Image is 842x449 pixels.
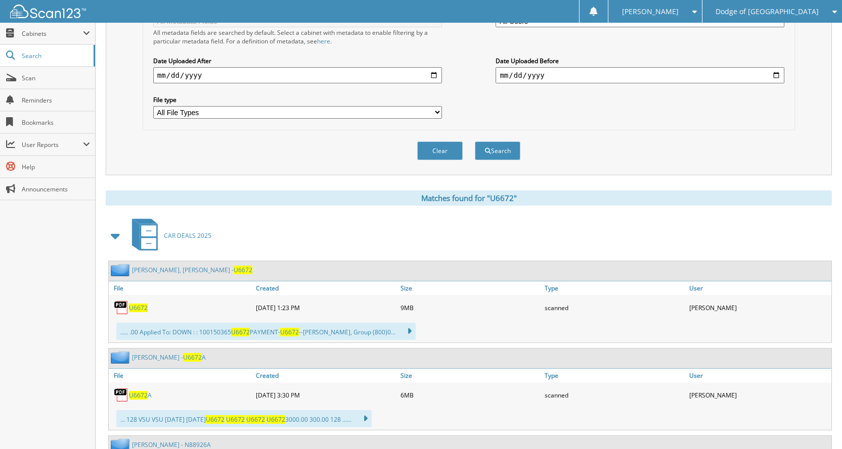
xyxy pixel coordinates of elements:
a: U6672 [129,304,148,312]
span: U6672 [234,266,252,274]
span: Bookmarks [22,118,90,127]
div: [PERSON_NAME] [687,385,831,405]
div: 6MB [398,385,543,405]
div: scanned [542,297,687,318]
a: Type [542,281,687,295]
div: scanned [542,385,687,405]
span: CAR DEALS 2025 [164,231,211,240]
a: U6672A [129,391,152,400]
div: ... 128 VSU VSU [DATE] [DATE] 3000.00 300.00 128 ...... [116,410,372,427]
input: end [496,67,784,83]
img: PDF.png [114,300,129,315]
a: [PERSON_NAME] - N88926A [132,440,211,449]
span: Dodge of [GEOGRAPHIC_DATA] [716,9,819,15]
a: User [687,369,831,382]
div: [DATE] 3:30 PM [253,385,398,405]
div: [DATE] 1:23 PM [253,297,398,318]
input: start [153,67,442,83]
span: Scan [22,74,90,82]
span: U6672 [280,328,299,336]
a: Size [398,369,543,382]
span: Reminders [22,96,90,105]
span: [PERSON_NAME] [622,9,679,15]
span: U6672 [206,415,225,424]
a: File [109,281,253,295]
div: Matches found for "U6672" [106,190,832,206]
button: Search [475,141,520,160]
span: Announcements [22,185,90,193]
img: scan123-logo-white.svg [10,5,86,18]
div: [PERSON_NAME] [687,297,831,318]
span: U6672 [183,353,202,362]
a: Size [398,281,543,295]
label: Date Uploaded Before [496,57,784,65]
span: User Reports [22,140,83,149]
div: ..... .00 Applied To: DOWN : : 100150365 PAYMENT- --[PERSON_NAME], Group (800)0... [116,323,416,340]
span: U6672 [226,415,245,424]
span: Help [22,163,90,171]
span: Cabinets [22,29,83,38]
span: U6672 [267,415,285,424]
span: U6672 [246,415,265,424]
a: CAR DEALS 2025 [126,216,211,256]
span: U6672 [231,328,250,336]
label: File type [153,95,442,104]
label: Date Uploaded After [153,57,442,65]
a: User [687,281,831,295]
a: here [317,37,330,45]
a: Created [253,281,398,295]
a: File [109,369,253,382]
div: 9MB [398,297,543,318]
div: All metadata fields are searched by default. Select a cabinet with metadata to enable filtering b... [153,28,442,45]
button: Clear [417,141,463,160]
a: [PERSON_NAME], [PERSON_NAME] -U6672 [132,266,252,274]
a: Created [253,369,398,382]
img: folder2.png [111,351,132,364]
span: Search [22,52,88,60]
img: folder2.png [111,264,132,276]
img: PDF.png [114,387,129,403]
a: [PERSON_NAME] -U6672A [132,353,206,362]
span: U6672 [129,391,148,400]
a: Type [542,369,687,382]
